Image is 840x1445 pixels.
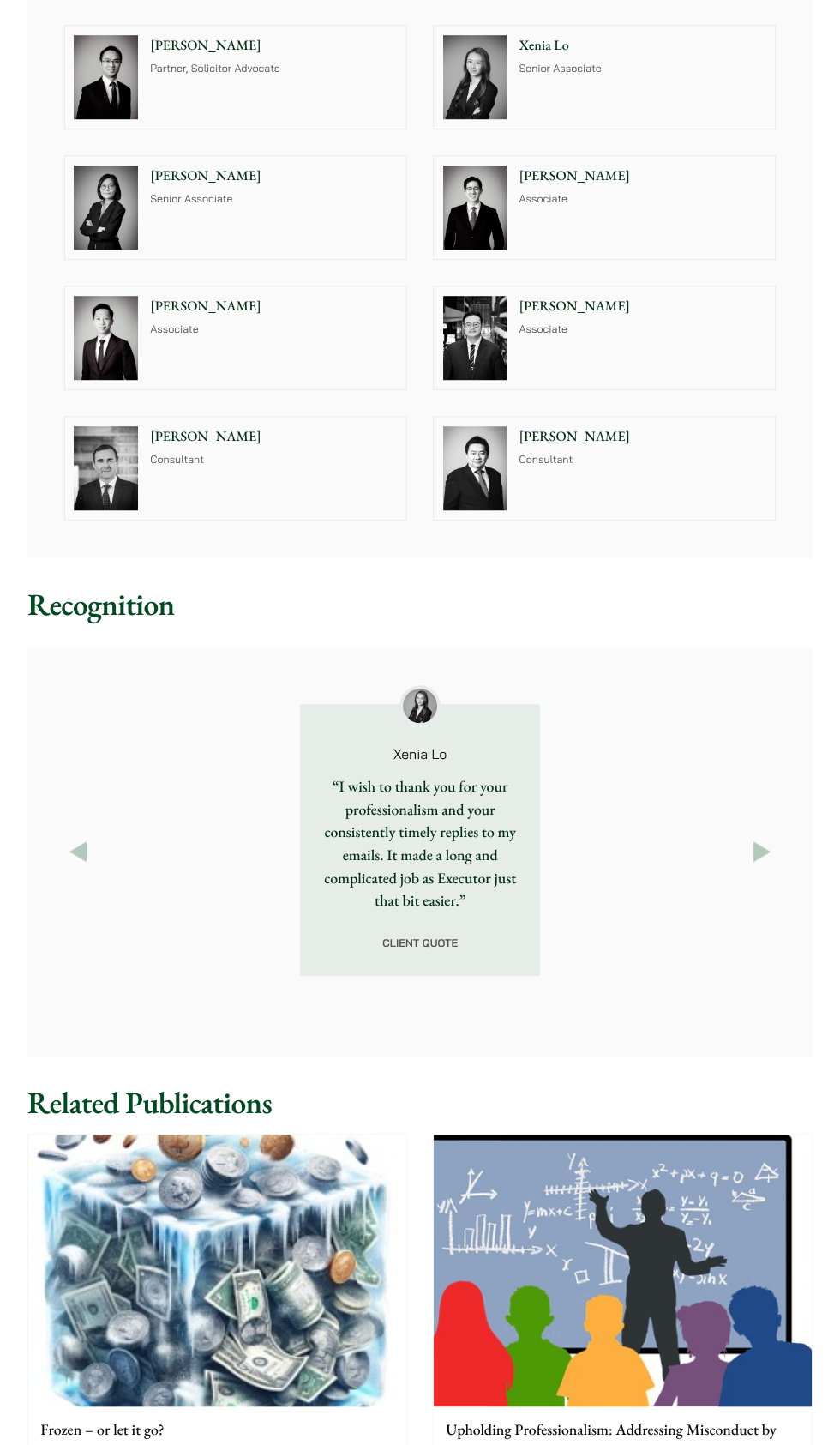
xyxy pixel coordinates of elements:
[64,286,407,390] a: [PERSON_NAME] Associate
[27,587,813,623] h2: Recognition
[519,192,765,208] p: Associate
[150,62,397,78] p: Partner, Solicitor Advocate
[150,322,397,339] p: Associate
[150,426,397,447] p: [PERSON_NAME]
[64,155,407,260] a: [PERSON_NAME] Senior Associate
[519,453,765,469] p: Consultant
[519,322,765,339] p: Associate
[433,286,776,390] a: [PERSON_NAME] Associate
[150,453,397,469] p: Consultant
[150,166,397,186] p: [PERSON_NAME]
[150,296,397,316] p: [PERSON_NAME]
[748,838,776,865] button: Next
[64,416,407,521] a: [PERSON_NAME] Consultant
[519,296,765,316] p: [PERSON_NAME]
[300,913,540,976] div: Client quote
[519,35,765,56] p: Xenia Lo
[433,25,776,129] a: Xenia Lo Senior Associate
[27,1085,813,1122] h2: Related Publications
[312,776,528,913] p: “I wish to thank you for your professionalism and your consistently timely replies to my emails. ...
[519,426,765,447] p: [PERSON_NAME]
[325,747,516,761] p: Xenia Lo
[433,416,776,521] a: [PERSON_NAME] Consultant
[150,35,397,56] p: [PERSON_NAME]
[40,1419,393,1442] p: Frozen – or let it go?
[433,155,776,260] a: [PERSON_NAME] Associate
[64,838,92,865] button: Previous
[519,62,765,78] p: Senior Associate
[150,192,397,208] p: Senior Associate
[519,166,765,186] p: [PERSON_NAME]
[64,25,407,129] a: [PERSON_NAME] Partner, Solicitor Advocate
